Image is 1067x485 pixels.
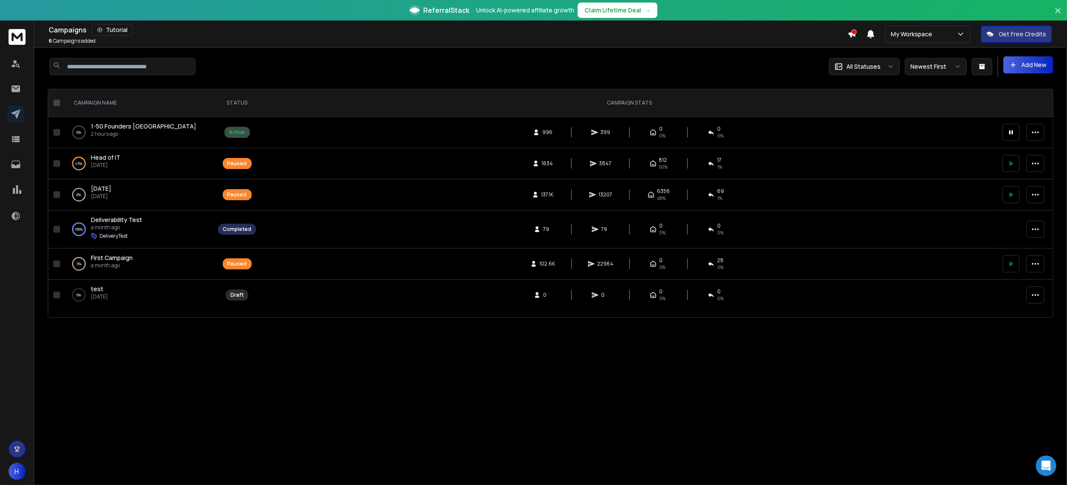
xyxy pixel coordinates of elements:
button: Get Free Credits [981,26,1052,43]
button: Claim Lifetime Deal→ [578,3,657,18]
button: H [9,463,26,480]
p: 5 % [76,260,81,268]
div: Campaigns [49,24,848,36]
th: STATUS [213,89,261,117]
p: 0 % [77,128,81,137]
p: [DATE] [91,293,108,300]
button: Close banner [1052,5,1064,26]
td: 5%First Campaigna month ago [64,248,213,280]
span: 137.1K [541,191,554,198]
span: 48 % [657,195,666,202]
span: Head of IT [91,153,120,161]
span: ReferralStack [423,5,469,15]
th: CAMPAIGN NAME [64,89,213,117]
span: 79 [543,226,552,233]
p: Get Free Credits [999,30,1046,38]
div: Open Intercom Messenger [1036,456,1056,476]
span: 6356 [657,188,670,195]
a: 1-50 Founders [GEOGRAPHIC_DATA] [91,122,196,131]
span: 13207 [599,191,612,198]
span: 0 [717,222,721,229]
th: CAMPAIGN STATS [261,89,997,117]
div: Paused [227,191,247,198]
p: All Statuses [846,62,881,71]
a: test [91,285,103,293]
span: 6 [49,37,52,44]
a: Head of IT [91,153,120,162]
p: 0 % [77,291,81,299]
span: 0 [601,292,610,298]
span: 3847 [599,160,612,167]
span: 0 [543,292,552,298]
span: 1634 [542,160,553,167]
a: [DATE] [91,184,111,193]
span: → [645,6,651,15]
span: 17 [717,157,721,164]
td: 0%[DATE][DATE] [64,179,213,210]
td: 0%test[DATE] [64,280,213,311]
span: 0% [659,229,666,236]
span: 0% [659,132,666,139]
span: 1 % [717,195,722,202]
p: 100 % [75,225,83,234]
span: 0% [659,295,666,302]
p: DeliveryTest [99,233,128,240]
div: Paused [227,260,247,267]
span: 22964 [597,260,613,267]
button: Tutorial [92,24,133,36]
span: 812 [659,157,667,164]
span: 0 % [717,229,724,236]
span: 0 [717,126,721,132]
span: 399 [601,129,611,136]
td: 0%1-50 Founders [GEOGRAPHIC_DATA]2 hours ago [64,117,213,148]
button: Add New [1003,56,1053,73]
span: 0 % [717,264,724,271]
span: [DATE] [91,184,111,193]
p: 2 hours ago [91,131,196,137]
span: First Campaign [91,254,133,262]
span: 1 % [717,164,722,170]
span: 0 [659,288,663,295]
span: 1-50 Founders [GEOGRAPHIC_DATA] [91,122,196,130]
p: Unlock AI-powered affiliate growth [476,6,574,15]
span: 0 [717,288,721,295]
span: 0 [659,257,663,264]
p: 45 % [76,159,83,168]
span: 0% [659,264,666,271]
span: 0% [717,295,724,302]
p: 0 % [77,190,81,199]
span: 50 % [659,164,668,170]
span: 0 % [717,132,724,139]
p: My Workspace [891,30,936,38]
span: 996 [542,129,552,136]
td: 45%Head of IT[DATE] [64,148,213,179]
div: Draft [230,292,244,298]
p: [DATE] [91,162,120,169]
p: [DATE] [91,193,111,200]
div: Completed [223,226,251,233]
p: Campaigns added [49,38,96,44]
p: a month ago [91,262,133,269]
span: 0 [659,222,663,229]
span: 28 [717,257,724,264]
span: 0 [659,126,663,132]
p: a month ago [91,224,142,231]
span: 79 [601,226,610,233]
a: Deliverability Test [91,216,142,224]
span: 102.6K [540,260,555,267]
span: Deliverability Test [91,216,142,224]
a: First Campaign [91,254,133,262]
button: Newest First [905,58,967,75]
div: Paused [227,160,247,167]
span: 69 [717,188,724,195]
td: 100%Deliverability Testa month agoDeliveryTest [64,210,213,248]
div: Active [229,129,245,136]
